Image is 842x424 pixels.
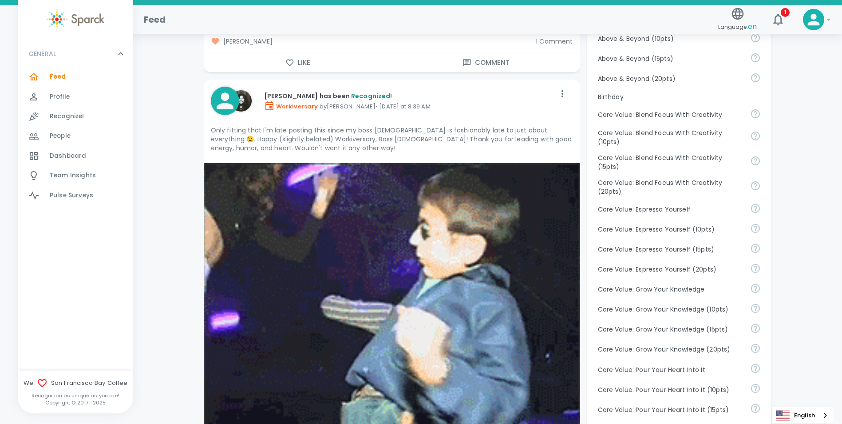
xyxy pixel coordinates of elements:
svg: Follow your curiosity and learn together [750,303,761,314]
a: Profile [18,87,133,107]
svg: For going above and beyond! [750,32,761,43]
span: 1 Comment [536,37,573,46]
p: Core Value: Pour Your Heart Into It [598,365,743,374]
span: Recognize! [50,112,84,121]
p: Core Value: Blend Focus With Creativity (15pts) [598,153,743,171]
svg: Come to work to make a difference in your own way [750,383,761,394]
span: [PERSON_NAME] [211,37,529,46]
span: Workiversary [264,102,318,111]
p: Birthday [598,92,761,101]
span: People [50,132,71,140]
p: Only fitting that I'm late posting this since my boss [DEMOGRAPHIC_DATA] is fashionably late to j... [211,126,573,152]
a: Dashboard [18,146,133,166]
p: Core Value: Blend Focus With Creativity (20pts) [598,178,743,196]
svg: Achieve goals today and innovate for tomorrow [750,131,761,141]
button: Like [204,53,392,72]
p: Core Value: Espresso Yourself (15pts) [598,245,743,254]
p: Recognition as unique as you are! [18,392,133,399]
svg: Follow your curiosity and learn together [750,283,761,294]
p: [PERSON_NAME] has been [264,92,555,100]
a: Team Insights [18,166,133,185]
svg: Share your voice and your ideas [750,223,761,234]
p: Core Value: Espresso Yourself (20pts) [598,265,743,274]
button: Language:en [715,4,760,36]
p: Core Value: Grow Your Knowledge (20pts) [598,345,743,354]
p: Above & Beyond (15pts) [598,54,743,63]
a: Feed [18,67,133,87]
p: Above & Beyond (20pts) [598,74,743,83]
aside: Language selected: English [771,407,833,424]
svg: Come to work to make a difference in your own way [750,363,761,374]
div: GENERAL [18,67,133,209]
span: Profile [50,92,70,101]
span: 1 [781,8,790,17]
p: Core Value: Grow Your Knowledge (10pts) [598,305,743,314]
span: Team Insights [50,171,96,180]
svg: Achieve goals today and innovate for tomorrow [750,108,761,119]
svg: Achieve goals today and innovate for tomorrow [750,156,761,166]
svg: Follow your curiosity and learn together [750,323,761,334]
button: 1 [767,9,789,30]
span: Dashboard [50,152,86,160]
p: Core Value: Espresso Yourself [598,205,743,214]
p: Core Value: Espresso Yourself (10pts) [598,225,743,234]
img: Picture of Angel Coloyan [230,90,252,112]
svg: Share your voice and your ideas [750,263,761,274]
svg: Share your voice and your ideas [750,203,761,214]
span: We San Francisco Bay Coffee [18,378,133,388]
p: Above & Beyond (10pts) [598,34,743,43]
div: GENERAL [18,40,133,67]
span: Recognized! [351,92,392,100]
p: Core Value: Blend Focus With Creativity [598,110,743,119]
svg: Come to work to make a difference in your own way [750,403,761,414]
img: Sparck logo [47,9,104,30]
button: Comment [392,53,580,72]
a: English [772,407,833,424]
p: Copyright © 2017 - 2025 [18,399,133,406]
svg: For going above and beyond! [750,52,761,63]
svg: Achieve goals today and innovate for tomorrow [750,180,761,191]
span: Pulse Surveys [50,191,93,200]
svg: For going above and beyond! [750,72,761,83]
a: Pulse Surveys [18,186,133,205]
p: GENERAL [28,49,56,58]
p: Core Value: Pour Your Heart Into It (15pts) [598,405,743,414]
span: Feed [50,72,66,81]
h1: Feed [144,12,166,27]
p: by [PERSON_NAME] • [DATE] at 8:39 AM [264,100,555,111]
span: Language: [718,21,757,33]
p: Core Value: Grow Your Knowledge (15pts) [598,325,743,334]
a: Sparck logo [18,9,133,30]
a: People [18,126,133,146]
p: Core Value: Blend Focus With Creativity (10pts) [598,128,743,146]
div: Language [771,407,833,424]
span: en [748,21,757,32]
p: Core Value: Pour Your Heart Into It (10pts) [598,385,743,394]
a: Recognize! [18,107,133,126]
svg: Follow your curiosity and learn together [750,343,761,354]
p: Core Value: Grow Your Knowledge [598,285,743,294]
svg: Share your voice and your ideas [750,243,761,254]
